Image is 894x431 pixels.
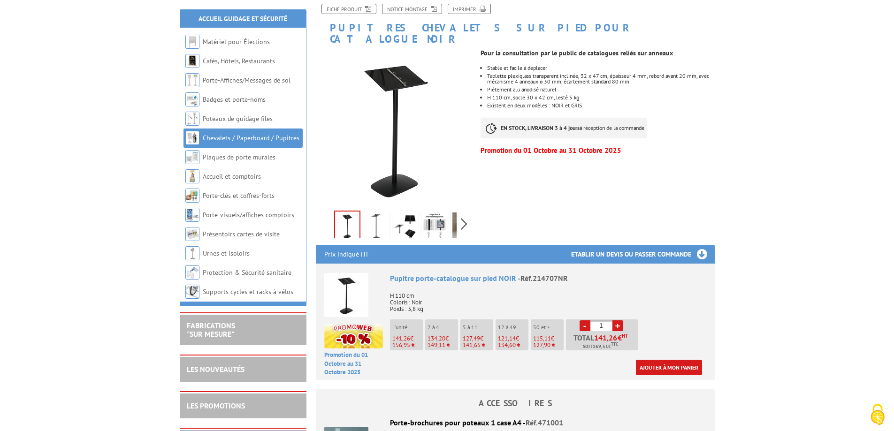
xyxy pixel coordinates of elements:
a: Urnes et isoloirs [203,249,250,257]
span: 121,14 [498,334,516,342]
p: Total [568,334,638,350]
a: Plaques de porte murales [203,153,275,161]
img: Chevalets / Paperboard / Pupitres [185,131,199,145]
a: LES PROMOTIONS [187,401,245,410]
p: € [428,335,458,342]
p: Prix indiqué HT [324,245,369,264]
a: Badges et porte-noms [203,95,266,104]
p: 156,95 € [392,342,423,348]
a: - [580,320,590,331]
p: à réception de la commande [481,118,647,138]
a: Supports cycles et racks à vélos [203,287,293,296]
img: pupitre_noir_anneaux_situation.jpg [452,212,475,242]
img: Supports cycles et racks à vélos [185,285,199,299]
img: pupitre_chevalet_pied_noir_face_anneaux_catalogue.jpg [335,212,359,241]
a: Porte-visuels/affiches comptoirs [203,211,294,219]
li: Tablette plexiglass transparent inclinée, 32 x 47 cm, épaisseur 4 mm, rebord avant 20 mm, avec mé... [487,73,714,84]
p: 149,11 € [428,342,458,348]
p: 2 à 4 [428,324,458,331]
span: 141,26 [392,334,410,342]
img: Poteaux de guidage files [185,112,199,126]
a: Cafés, Hôtels, Restaurants [203,57,275,65]
li: Stable et facile à déplacer [487,65,714,71]
img: Porte-Affiches/Messages de sol [185,73,199,87]
p: € [463,335,493,342]
a: + [612,320,623,331]
img: 214707nr_pupitre_porte_catalogue_schema.jpg [423,212,446,242]
img: promotion [324,324,383,348]
a: Fiche produit [321,4,376,14]
a: Matériel pour Élections [203,38,270,46]
div: Porte-brochures pour poteaux 1 case A4 - [324,417,706,428]
button: Cookies (fenêtre modale) [861,399,894,431]
a: Ajouter à mon panier [636,360,702,375]
p: L'unité [392,324,423,331]
p: Promotion du 01 Octobre au 31 Octobre 2025 [481,148,714,153]
a: Poteaux de guidage files [203,114,273,123]
span: € [618,334,622,341]
a: Imprimer [448,4,491,14]
a: FABRICATIONS"Sur Mesure" [187,321,235,339]
li: Existent en deux modèles : NOIR et GRIS [487,103,714,108]
p: 127,90 € [533,342,564,348]
li: H 110 cm, socle 30 x 42 cm, lesté 5 kg [487,95,714,100]
a: Accueil et comptoirs [203,172,261,181]
h4: ACCESSOIRES [316,399,715,408]
img: Badges et porte-noms [185,92,199,106]
p: H 110 cm Coloris : Noir Poids : 3,8 kg [390,286,706,312]
span: 134,20 [428,334,445,342]
img: 214707nr_pupitre_porte_catalogue_anneaux_zoom.jpg [394,212,417,242]
h3: Etablir un devis ou passer commande [571,245,715,264]
sup: HT [622,333,628,339]
p: Promotion du 01 Octobre au 31 Octobre 2025 [324,351,383,377]
p: 12 à 49 [498,324,528,331]
span: 127,49 [463,334,480,342]
a: LES NOUVEAUTÉS [187,364,245,374]
img: pupitre_noir_dos.jpg [365,212,388,242]
p: 5 à 11 [463,324,493,331]
img: Cookies (fenêtre modale) [866,403,889,426]
img: Présentoirs cartes de visite [185,227,199,241]
a: Présentoirs cartes de visite [203,230,280,238]
a: Chevalets / Paperboard / Pupitres [203,134,299,142]
p: € [392,335,423,342]
span: 141,26 [594,334,618,341]
p: € [533,335,564,342]
img: pupitre_chevalet_pied_noir_face_anneaux_catalogue.jpg [316,49,474,207]
a: Porte-Affiches/Messages de sol [203,76,290,84]
span: Soit € [583,343,618,350]
li: Piètement alu anodisé naturel [487,87,714,92]
span: 115,11 [533,334,551,342]
span: Réf.214707NR [520,273,568,283]
span: 169,51 [593,343,608,350]
p: 134,60 € [498,342,528,348]
a: Notice Montage [382,4,442,14]
img: Porte-visuels/affiches comptoirs [185,208,199,222]
p: 50 et + [533,324,564,331]
sup: TTC [611,341,618,347]
img: Cafés, Hôtels, Restaurants [185,54,199,68]
img: Protection & Sécurité sanitaire [185,265,199,280]
strong: Pour la consultation par le public de catalogues reliés sur anneaux [481,49,673,57]
img: Plaques de porte murales [185,150,199,164]
img: Urnes et isoloirs [185,246,199,260]
div: Pupitre porte-catalogue sur pied NOIR - [390,273,706,284]
a: Protection & Sécurité sanitaire [203,268,291,277]
img: Porte-clés et coffres-forts [185,189,199,203]
a: Accueil Guidage et Sécurité [199,15,287,23]
strong: EN STOCK, LIVRAISON 3 à 4 jours [501,124,580,131]
img: Pupitre porte-catalogue sur pied NOIR [324,273,368,317]
img: Accueil et comptoirs [185,169,199,183]
span: Réf.471001 [526,418,563,427]
p: 141,65 € [463,342,493,348]
span: Next [460,216,469,232]
p: € [498,335,528,342]
a: Porte-clés et coffres-forts [203,191,275,200]
img: Matériel pour Élections [185,35,199,49]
